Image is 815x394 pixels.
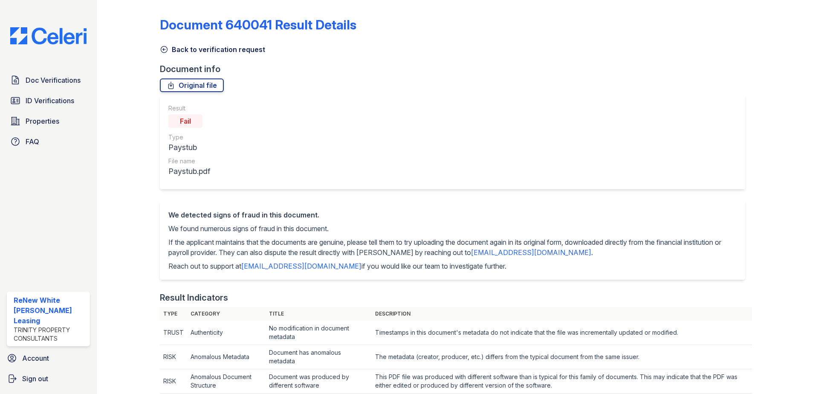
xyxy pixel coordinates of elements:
[241,262,361,270] a: [EMAIL_ADDRESS][DOMAIN_NAME]
[187,369,265,394] td: Anomalous Document Structure
[3,370,93,387] a: Sign out
[22,374,48,384] span: Sign out
[160,44,265,55] a: Back to verification request
[168,223,737,234] p: We found numerous signs of fraud in this document.
[168,142,210,154] div: Paystub
[160,307,187,321] th: Type
[3,350,93,367] a: Account
[7,113,90,130] a: Properties
[160,321,187,345] td: TRUST
[471,248,591,257] a: [EMAIL_ADDRESS][DOMAIN_NAME]
[7,133,90,150] a: FAQ
[168,237,737,258] p: If the applicant maintains that the documents are genuine, please tell them to try uploading the ...
[26,116,59,126] span: Properties
[591,248,593,257] span: .
[14,326,87,343] div: Trinity Property Consultants
[266,321,372,345] td: No modification in document metadata
[160,292,228,304] div: Result Indicators
[266,307,372,321] th: Title
[168,165,210,177] div: Paystub.pdf
[187,321,265,345] td: Authenticity
[160,345,187,369] td: RISK
[26,96,74,106] span: ID Verifications
[372,345,752,369] td: The metadata (creator, producer, etc.) differs from the typical document from the same issuer.
[168,104,210,113] div: Result
[168,133,210,142] div: Type
[160,78,224,92] a: Original file
[372,369,752,394] td: This PDF file was produced with different software than is typical for this family of documents. ...
[14,295,87,326] div: ReNew White [PERSON_NAME] Leasing
[26,75,81,85] span: Doc Verifications
[168,261,737,271] p: Reach out to support at if you would like our team to investigate further.
[168,210,737,220] div: We detected signs of fraud in this document.
[7,92,90,109] a: ID Verifications
[372,307,752,321] th: Description
[160,63,752,75] div: Document info
[168,114,202,128] div: Fail
[160,17,356,32] a: Document 640041 Result Details
[266,345,372,369] td: Document has anomalous metadata
[160,369,187,394] td: RISK
[26,136,39,147] span: FAQ
[187,307,265,321] th: Category
[168,157,210,165] div: File name
[266,369,372,394] td: Document was produced by different software
[187,345,265,369] td: Anomalous Metadata
[3,27,93,44] img: CE_Logo_Blue-a8612792a0a2168367f1c8372b55b34899dd931a85d93a1a3d3e32e68fde9ad4.png
[22,353,49,363] span: Account
[372,321,752,345] td: Timestamps in this document's metadata do not indicate that the file was incrementally updated or...
[7,72,90,89] a: Doc Verifications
